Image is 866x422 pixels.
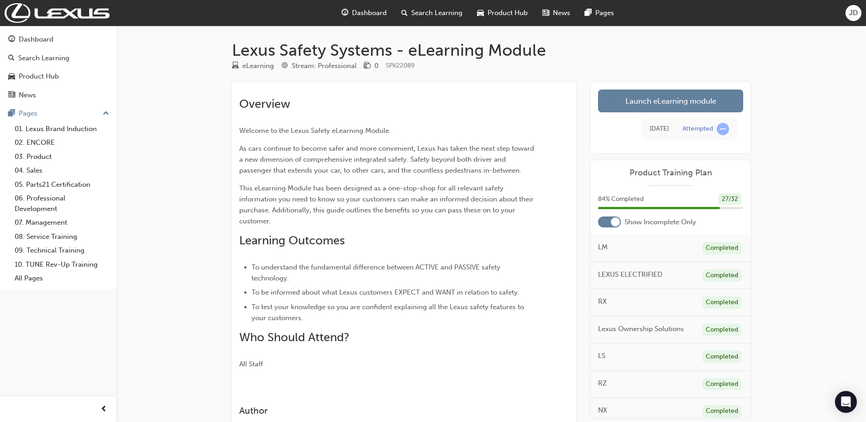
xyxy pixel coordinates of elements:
span: target-icon [281,62,288,70]
div: Completed [703,269,741,282]
span: money-icon [364,62,371,70]
a: 01. Lexus Brand Induction [11,122,113,136]
span: prev-icon [100,404,107,415]
div: 27 / 32 [719,193,741,206]
span: pages-icon [8,110,15,118]
button: Pages [4,105,113,122]
a: pages-iconPages [577,4,621,22]
a: All Pages [11,271,113,285]
button: JD [845,5,861,21]
div: Attempted [682,125,713,133]
span: search-icon [401,7,408,19]
a: 03. Product [11,150,113,164]
span: learningRecordVerb_ATTEMPT-icon [717,123,729,135]
span: JD [849,8,858,18]
span: Pages [595,8,614,18]
span: news-icon [8,91,15,100]
a: Product Training Plan [598,168,743,178]
span: News [553,8,570,18]
a: Launch eLearning module [598,90,743,112]
a: 07. Management [11,216,113,230]
span: RX [598,296,607,307]
a: 08. Service Training [11,230,113,244]
span: car-icon [477,7,484,19]
a: Dashboard [4,31,113,48]
a: Search Learning [4,50,113,67]
span: Who Should Attend? [239,330,349,344]
span: RZ [598,378,607,389]
div: Mon Sep 22 2025 12:32:31 GMT+1000 (Australian Eastern Standard Time) [650,124,669,134]
span: guage-icon [8,36,15,44]
div: Type [232,60,274,72]
a: Product Hub [4,68,113,85]
span: LS [598,351,605,361]
div: Pages [19,108,37,119]
span: All Staff [239,360,263,368]
span: NX [598,405,607,416]
span: guage-icon [341,7,348,19]
h3: Author [239,406,536,416]
span: To test your knowledge so you are confident explaining all the Lexus safety features to your cust... [252,303,526,322]
span: This eLearning Module has been designed as a one-stop-shop for all relevant safety information yo... [239,184,535,225]
div: Completed [703,378,741,390]
span: Welcome to the Lexus Safety eLearning Module. [239,127,391,135]
span: To understand the fundamental difference between ACTIVE and PASSIVE safety technology. [252,263,502,282]
div: Completed [703,296,741,309]
span: LEXUS ELECTRIFIED [598,269,662,280]
span: LM [598,242,608,253]
div: Search Learning [18,53,69,63]
a: search-iconSearch Learning [394,4,470,22]
span: up-icon [103,108,109,120]
span: pages-icon [585,7,592,19]
div: Completed [703,351,741,363]
span: news-icon [542,7,549,19]
a: News [4,87,113,104]
a: 02. ENCORE [11,136,113,150]
div: News [19,90,36,100]
div: eLearning [242,61,274,71]
a: guage-iconDashboard [334,4,394,22]
span: learningResourceType_ELEARNING-icon [232,62,239,70]
a: 05. Parts21 Certification [11,178,113,192]
div: Completed [703,242,741,254]
h1: Lexus Safety Systems - eLearning Module [232,40,751,60]
a: 10. TUNE Rev-Up Training [11,258,113,272]
button: DashboardSearch LearningProduct HubNews [4,29,113,105]
div: 0 [374,61,378,71]
span: Show Incomplete Only [625,217,696,227]
span: search-icon [8,54,15,63]
a: 04. Sales [11,164,113,178]
img: Trak [5,3,110,23]
span: Dashboard [352,8,387,18]
div: Open Intercom Messenger [835,391,857,413]
div: Stream: Professional [292,61,357,71]
span: Search Learning [411,8,462,18]
span: As cars continue to become safer and more convenient, Lexus has taken the next step toward a new ... [239,144,536,174]
div: Completed [703,324,741,336]
span: To be informed about what Lexus customers EXPECT and WANT in relation to safety. [252,288,520,296]
a: 06. Professional Development [11,191,113,216]
div: Completed [703,405,741,417]
span: Product Hub [488,8,528,18]
div: Stream [281,60,357,72]
span: Learning Outcomes [239,233,345,248]
a: 09. Technical Training [11,243,113,258]
div: Price [364,60,378,72]
div: Dashboard [19,34,53,45]
span: Overview [239,97,290,111]
div: Product Hub [19,71,59,82]
span: Learning resource code [386,62,415,69]
a: news-iconNews [535,4,577,22]
span: 84 % Completed [598,194,644,205]
span: Lexus Ownership Solutions [598,324,684,334]
span: car-icon [8,73,15,81]
a: car-iconProduct Hub [470,4,535,22]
